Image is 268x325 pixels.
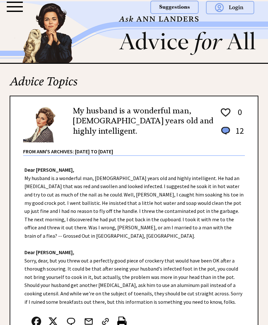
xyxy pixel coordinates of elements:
[23,143,245,155] div: From Ann's Archives: [DATE] to [DATE]
[206,1,254,14] img: login.png
[73,106,214,136] h2: My husband is a wonderful man, [DEMOGRAPHIC_DATA] years old and highly intelligent.
[232,107,244,125] td: 0
[24,249,74,255] strong: Dear [PERSON_NAME],
[10,74,258,96] h2: Advice Topics
[150,1,199,14] img: suggestions.png
[24,167,74,173] strong: Dear [PERSON_NAME],
[232,125,244,142] td: 12
[220,126,231,136] img: message_round%201.png
[220,107,231,118] img: heart_outline%201.png
[23,106,63,142] img: Ann6%20v2%20small.png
